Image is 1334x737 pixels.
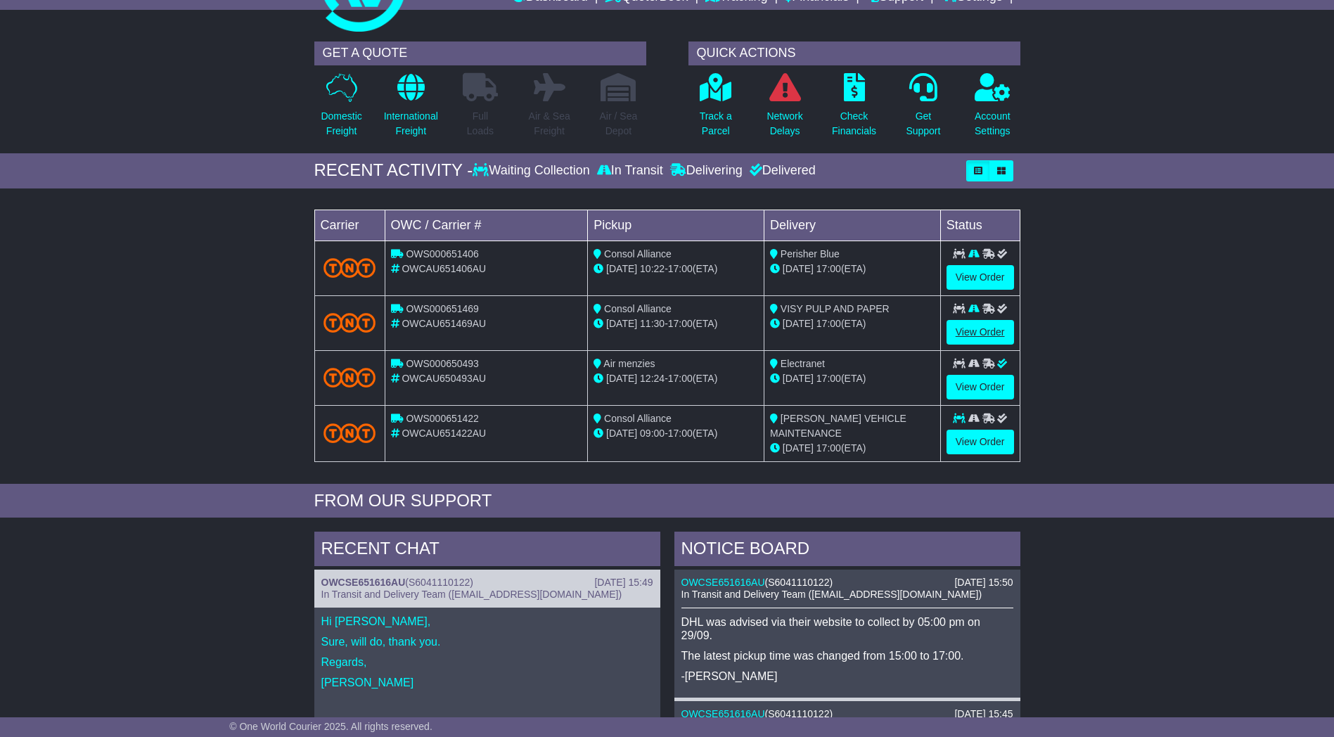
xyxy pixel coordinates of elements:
[783,442,814,454] span: [DATE]
[766,72,803,146] a: NetworkDelays
[681,577,765,588] a: OWCSE651616AU
[323,313,376,332] img: TNT_Domestic.png
[681,669,1013,683] p: -[PERSON_NAME]
[229,721,432,732] span: © One World Courier 2025. All rights reserved.
[767,109,802,139] p: Network Delays
[594,316,758,331] div: - (ETA)
[409,577,470,588] span: S6041110122
[473,163,593,179] div: Waiting Collection
[314,41,646,65] div: GET A QUOTE
[668,428,693,439] span: 17:00
[402,428,486,439] span: OWCAU651422AU
[594,371,758,386] div: - (ETA)
[770,413,906,439] span: [PERSON_NAME] VEHICLE MAINTENANCE
[529,109,570,139] p: Air & Sea Freight
[816,373,841,384] span: 17:00
[594,163,667,179] div: In Transit
[668,318,693,329] span: 17:00
[314,210,385,241] td: Carrier
[905,72,941,146] a: GetSupport
[940,210,1020,241] td: Status
[831,72,877,146] a: CheckFinancials
[604,248,672,259] span: Consol Alliance
[674,532,1020,570] div: NOTICE BOARD
[770,371,935,386] div: (ETA)
[781,358,825,369] span: Electranet
[321,676,653,689] p: [PERSON_NAME]
[783,373,814,384] span: [DATE]
[947,375,1014,399] a: View Order
[406,303,479,314] span: OWS000651469
[604,413,672,424] span: Consol Alliance
[321,577,406,588] a: OWCSE651616AU
[406,358,479,369] span: OWS000650493
[906,109,940,139] p: Get Support
[640,373,665,384] span: 12:24
[832,109,876,139] p: Check Financials
[783,318,814,329] span: [DATE]
[668,373,693,384] span: 17:00
[402,318,486,329] span: OWCAU651469AU
[594,262,758,276] div: - (ETA)
[681,708,765,719] a: OWCSE651616AU
[781,248,840,259] span: Perisher Blue
[954,577,1013,589] div: [DATE] 15:50
[314,160,473,181] div: RECENT ACTIVITY -
[594,426,758,441] div: - (ETA)
[699,72,733,146] a: Track aParcel
[588,210,764,241] td: Pickup
[781,303,890,314] span: VISY PULP AND PAPER
[603,358,655,369] span: Air menzies
[770,441,935,456] div: (ETA)
[385,210,588,241] td: OWC / Carrier #
[816,442,841,454] span: 17:00
[681,615,1013,642] p: DHL was advised via their website to collect by 05:00 pm on 29/09.
[321,635,653,648] p: Sure, will do, thank you.
[383,72,439,146] a: InternationalFreight
[954,708,1013,720] div: [DATE] 15:45
[406,413,479,424] span: OWS000651422
[681,577,1013,589] div: ( )
[321,577,653,589] div: ( )
[604,303,672,314] span: Consol Alliance
[770,316,935,331] div: (ETA)
[667,163,746,179] div: Delivering
[321,615,653,628] p: Hi [PERSON_NAME],
[314,491,1020,511] div: FROM OUR SUPPORT
[668,263,693,274] span: 17:00
[688,41,1020,65] div: QUICK ACTIONS
[600,109,638,139] p: Air / Sea Depot
[700,109,732,139] p: Track a Parcel
[384,109,438,139] p: International Freight
[681,589,982,600] span: In Transit and Delivery Team ([EMAIL_ADDRESS][DOMAIN_NAME])
[947,430,1014,454] a: View Order
[640,263,665,274] span: 10:22
[768,708,829,719] span: S6041110122
[640,318,665,329] span: 11:30
[606,318,637,329] span: [DATE]
[783,263,814,274] span: [DATE]
[463,109,498,139] p: Full Loads
[323,258,376,277] img: TNT_Domestic.png
[816,263,841,274] span: 17:00
[746,163,816,179] div: Delivered
[816,318,841,329] span: 17:00
[402,263,486,274] span: OWCAU651406AU
[974,72,1011,146] a: AccountSettings
[975,109,1011,139] p: Account Settings
[320,72,362,146] a: DomesticFreight
[321,655,653,669] p: Regards,
[406,248,479,259] span: OWS000651406
[321,589,622,600] span: In Transit and Delivery Team ([EMAIL_ADDRESS][DOMAIN_NAME])
[947,265,1014,290] a: View Order
[606,263,637,274] span: [DATE]
[640,428,665,439] span: 09:00
[770,262,935,276] div: (ETA)
[681,649,1013,662] p: The latest pickup time was changed from 15:00 to 17:00.
[594,577,653,589] div: [DATE] 15:49
[606,428,637,439] span: [DATE]
[768,577,829,588] span: S6041110122
[314,532,660,570] div: RECENT CHAT
[323,368,376,387] img: TNT_Domestic.png
[321,109,361,139] p: Domestic Freight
